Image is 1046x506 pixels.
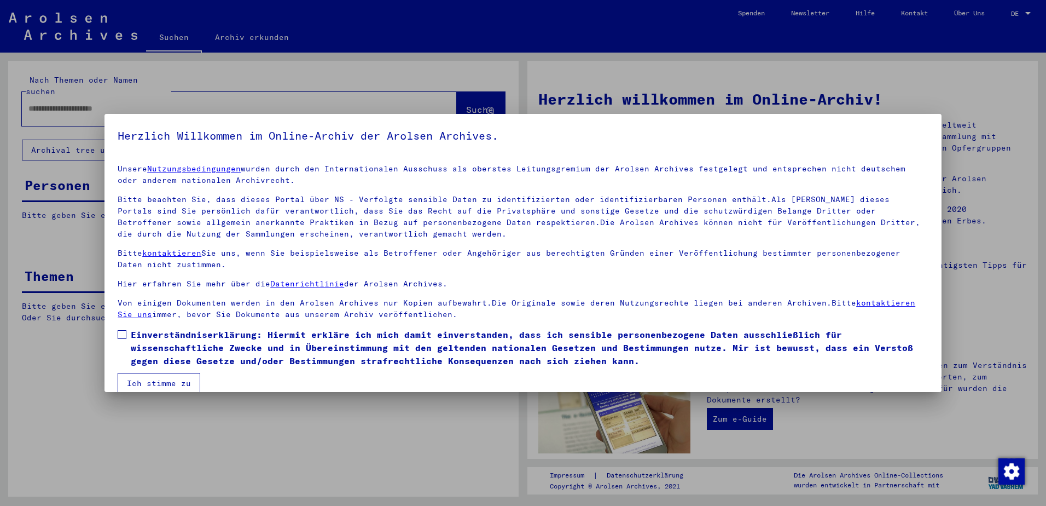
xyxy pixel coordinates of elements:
[270,279,344,289] a: Datenrichtlinie
[118,373,200,394] button: Ich stimme zu
[118,194,928,240] p: Bitte beachten Sie, dass dieses Portal über NS - Verfolgte sensible Daten zu identifizierten oder...
[118,163,928,186] p: Unsere wurden durch den Internationalen Ausschuss als oberstes Leitungsgremium der Arolsen Archiv...
[118,127,928,145] h5: Herzlich Willkommen im Online-Archiv der Arolsen Archives.
[147,164,241,174] a: Nutzungsbedingungen
[131,328,928,367] span: Einverständniserklärung: Hiermit erkläre ich mich damit einverstanden, dass ich sensible personen...
[142,248,201,258] a: kontaktieren
[118,297,928,320] p: Von einigen Dokumenten werden in den Arolsen Archives nur Kopien aufbewahrt.Die Originale sowie d...
[118,248,928,271] p: Bitte Sie uns, wenn Sie beispielsweise als Betroffener oder Angehöriger aus berechtigten Gründen ...
[118,278,928,290] p: Hier erfahren Sie mehr über die der Arolsen Archives.
[118,298,915,319] a: kontaktieren Sie uns
[998,458,1025,485] img: Zustimmung ändern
